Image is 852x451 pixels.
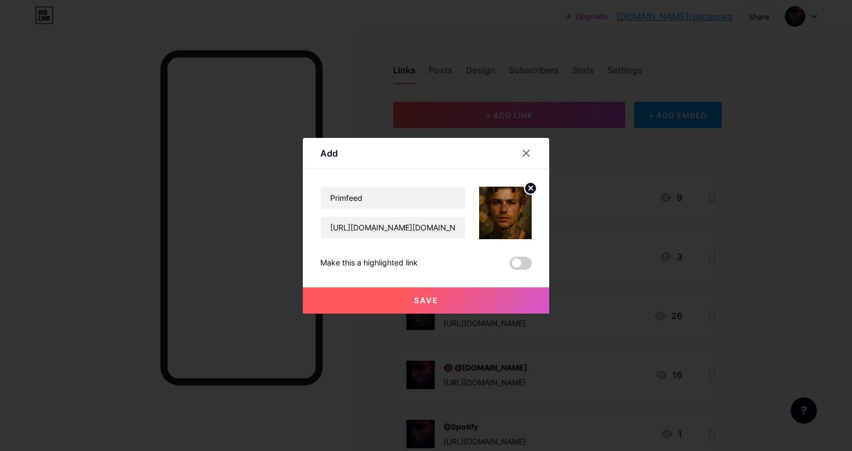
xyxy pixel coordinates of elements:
div: Add [320,147,338,160]
input: Title [321,187,465,209]
button: Save [303,287,549,314]
input: URL [321,217,465,239]
span: Save [414,296,439,305]
div: Make this a highlighted link [320,257,418,270]
img: link_thumbnail [479,187,532,239]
